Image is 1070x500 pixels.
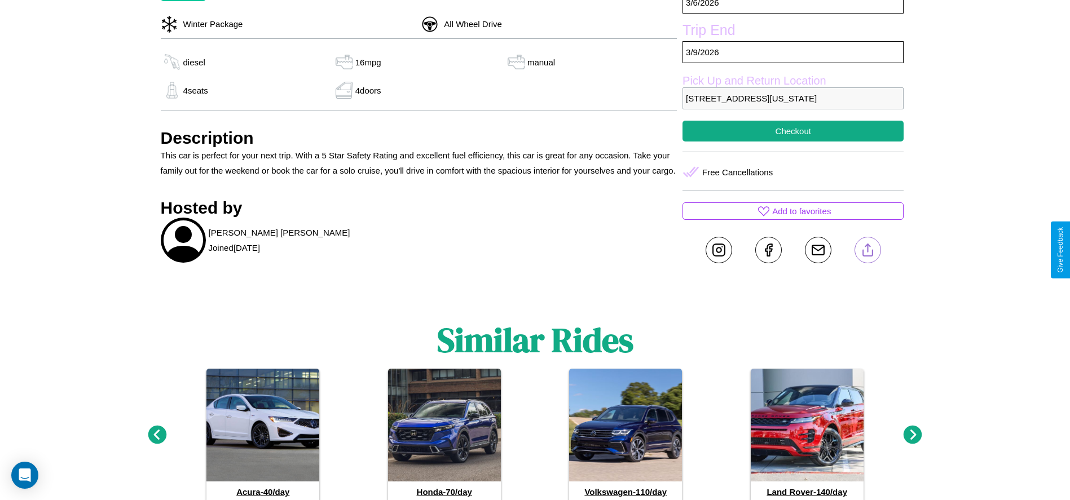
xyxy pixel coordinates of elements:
div: Open Intercom Messenger [11,462,38,489]
p: Winter Package [178,16,243,32]
img: gas [505,54,527,70]
img: gas [333,82,355,99]
img: gas [161,54,183,70]
img: gas [333,54,355,70]
button: Checkout [682,121,904,141]
p: diesel [183,55,205,70]
div: Give Feedback [1056,227,1064,273]
h3: Hosted by [161,198,677,218]
p: Joined [DATE] [209,240,260,255]
h3: Description [161,129,677,148]
label: Trip End [682,22,904,41]
p: 4 doors [355,83,381,98]
p: [PERSON_NAME] [PERSON_NAME] [209,225,350,240]
p: manual [527,55,555,70]
p: This car is perfect for your next trip. With a 5 Star Safety Rating and excellent fuel efficiency... [161,148,677,178]
h1: Similar Rides [437,317,633,363]
p: Add to favorites [772,203,831,219]
p: 3 / 9 / 2026 [682,41,904,63]
button: Add to favorites [682,202,904,220]
p: [STREET_ADDRESS][US_STATE] [682,87,904,109]
p: 16 mpg [355,55,381,70]
p: All Wheel Drive [438,16,502,32]
label: Pick Up and Return Location [682,74,904,87]
p: 4 seats [183,83,208,98]
p: Free Cancellations [702,165,773,180]
img: gas [161,82,183,99]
